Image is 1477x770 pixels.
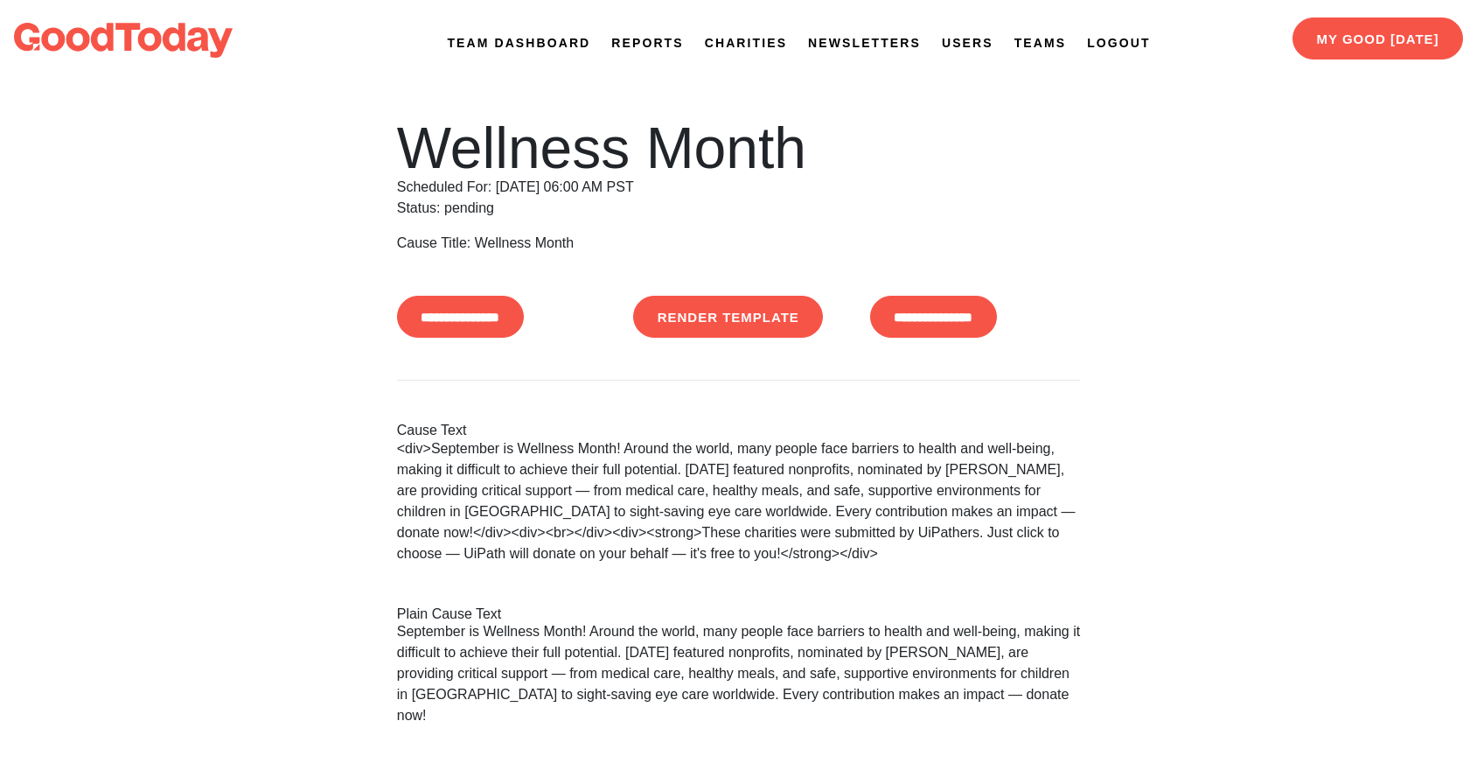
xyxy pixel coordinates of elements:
h2: Plain Cause Text [397,606,1081,622]
div: Cause Title: Wellness Month [397,233,1081,254]
a: Users [942,34,993,52]
a: Teams [1014,34,1067,52]
div: Scheduled For: [DATE] 06:00 AM PST Status: pending [397,119,1081,219]
img: logo-dark-da6b47b19159aada33782b937e4e11ca563a98e0ec6b0b8896e274de7198bfd4.svg [14,23,233,58]
h2: Cause Text [397,423,1081,438]
a: Team Dashboard [447,34,590,52]
a: Charities [705,34,787,52]
a: Logout [1087,34,1150,52]
a: Render Template [633,296,823,338]
a: My Good [DATE] [1292,17,1463,59]
a: Newsletters [808,34,921,52]
a: Reports [611,34,683,52]
h1: Wellness Month [397,119,1081,177]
